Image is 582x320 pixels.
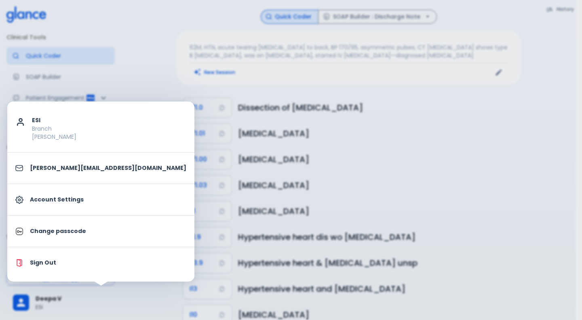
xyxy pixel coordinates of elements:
[32,125,186,133] p: Branch
[32,116,186,125] p: ESI
[32,133,186,141] p: [PERSON_NAME]
[30,195,186,204] p: Account Settings
[30,227,186,235] p: Change passcode
[30,164,186,172] p: [PERSON_NAME][EMAIL_ADDRESS][DOMAIN_NAME]
[30,259,186,267] p: Sign Out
